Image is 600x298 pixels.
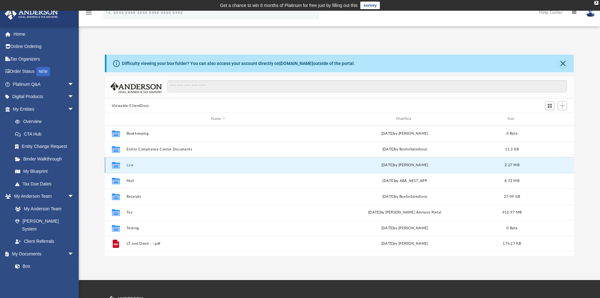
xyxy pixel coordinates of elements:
[3,8,60,20] img: Anderson Advisors Platinum Portal
[594,1,598,5] div: close
[558,101,567,110] button: Add
[545,101,555,110] button: Switch to Grid View
[504,195,520,198] span: 27.09 KB
[126,195,310,199] button: Receipts
[85,12,93,16] a: menu
[68,103,80,116] span: arrow_drop_down
[313,116,497,122] div: Modified
[9,235,80,248] a: Client Referrals
[126,163,310,167] button: Law
[313,131,496,136] div: [DATE] by [PERSON_NAME]
[499,116,524,122] div: Size
[105,9,112,15] i: search
[4,65,83,78] a: Order StatusNEW
[4,91,83,103] a: Digital Productsarrow_drop_down
[4,78,83,91] a: Platinum Q&Aarrow_drop_down
[68,248,80,260] span: arrow_drop_down
[505,179,519,182] span: 8.72 MB
[126,242,310,246] button: LT and Deed - -.pdf
[112,103,149,109] button: Viewable-ClientDocs
[126,131,310,136] button: Bookkeeping
[9,202,77,215] a: My Anderson Team
[502,210,522,214] span: 412.97 MB
[313,225,496,231] div: [DATE] by [PERSON_NAME]
[527,116,571,122] div: id
[313,178,496,184] div: [DATE] by ABA_NEST_APP
[4,40,83,53] a: Online Ordering
[586,8,595,17] img: User Pic
[9,153,83,165] a: Binder Walkthrough
[126,116,310,122] div: Name
[506,131,517,135] span: 0 Byte
[9,165,80,178] a: My Blueprint
[4,53,83,65] a: Tax Organizers
[4,103,83,115] a: My Entitiesarrow_drop_down
[68,78,80,91] span: arrow_drop_down
[108,116,123,122] div: id
[279,61,313,66] a: [DOMAIN_NAME]
[9,128,83,140] a: CTA Hub
[313,146,496,152] div: [DATE] by BoxforSalesforce
[126,210,310,214] button: Tax
[68,91,80,103] span: arrow_drop_down
[360,2,380,9] a: survey
[503,242,521,245] span: 176.27 KB
[9,115,83,128] a: Overview
[122,60,355,67] div: Difficulty viewing your box folder? You can also access your account directly on outside of the p...
[9,260,77,273] a: Box
[9,140,83,153] a: Entity Change Request
[9,178,83,190] a: Tax Due Dates
[9,215,80,235] a: [PERSON_NAME] System
[9,272,80,285] a: Meeting Minutes
[313,241,496,247] div: [DATE] by [PERSON_NAME]
[313,194,496,199] div: [DATE] by BoxforSalesforce
[68,190,80,203] span: arrow_drop_down
[4,28,83,40] a: Home
[126,226,310,230] button: Testing
[105,126,574,256] div: grid
[313,209,496,215] div: [DATE] by [PERSON_NAME] Advisors Portal
[220,2,358,9] div: Get a chance to win 6 months of Platinum for free just by filling out this
[505,147,519,151] span: 11.3 KB
[506,226,517,230] span: 0 Byte
[126,147,310,151] button: Entity Compliance Center Documents
[4,190,80,203] a: My Anderson Teamarrow_drop_down
[313,162,496,168] div: [DATE] by [PERSON_NAME]
[558,59,567,68] button: Close
[36,67,50,76] div: NEW
[4,248,80,260] a: My Documentsarrow_drop_down
[126,179,310,183] button: Mail
[167,80,567,92] input: Search files and folders
[85,9,93,16] i: menu
[505,163,519,167] span: 2.27 MB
